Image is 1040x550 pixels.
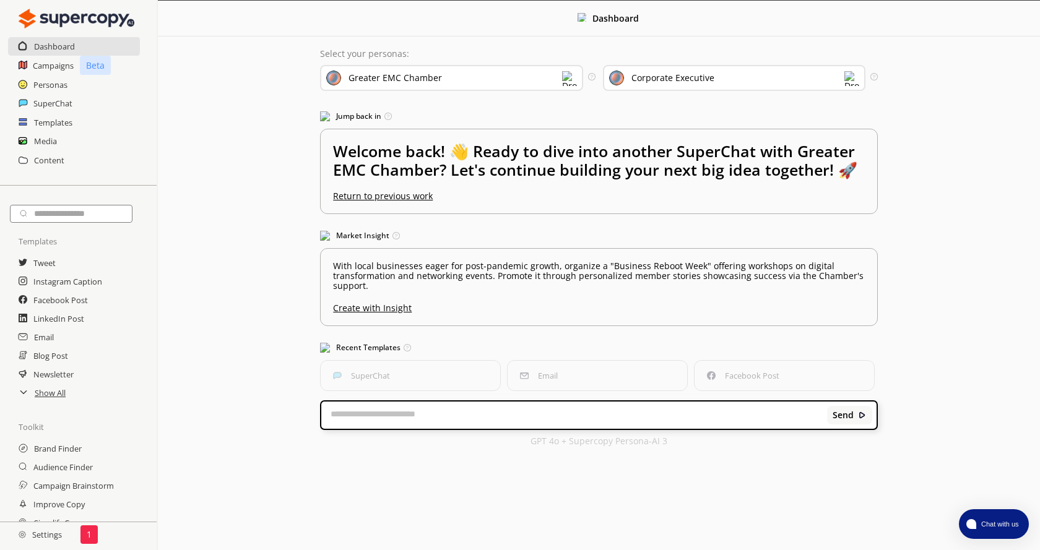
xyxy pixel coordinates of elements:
a: Media [34,132,57,150]
img: Audience Icon [609,71,624,85]
a: Blog Post [33,346,68,365]
a: Improve Copy [33,495,85,513]
div: Corporate Executive [631,73,714,83]
img: Dropdown Icon [844,71,859,86]
img: Email [520,371,529,380]
p: 1 [87,530,92,539]
img: Tooltip Icon [870,73,877,80]
a: Simplify Copy [34,513,83,532]
img: Dropdown Icon [562,71,577,86]
a: Campaign Brainstorm [33,476,114,495]
h3: Jump back in [320,107,878,126]
a: Campaigns [33,56,74,75]
div: Greater EMC Chamber [349,73,442,83]
a: Tweet [33,254,56,272]
img: Brand Icon [326,71,341,85]
h2: Welcome back! 👋 Ready to dive into another SuperChat with Greater EMC Chamber? Let's continue bui... [333,142,865,191]
a: Email [34,328,54,346]
p: Beta [80,56,111,75]
p: With local businesses eager for post-pandemic growth, organize a "Business Reboot Week" offering ... [333,261,865,291]
button: SuperChatSuperChat [320,360,501,391]
h3: Market Insight [320,226,878,245]
h3: Recent Templates [320,338,878,357]
u: Create with Insight [333,297,865,313]
a: Instagram Caption [33,272,102,291]
button: EmailEmail [507,360,688,391]
img: Facebook Post [707,371,716,380]
img: Tooltip Icon [384,113,392,120]
img: SuperChat [333,371,342,380]
a: Templates [34,113,72,132]
a: Brand Finder [34,439,82,458]
a: Content [34,151,64,170]
a: Audience Finder [33,458,93,476]
u: Return to previous work [333,190,433,202]
b: Dashboard [592,12,639,24]
img: Jump Back In [320,111,330,121]
a: LinkedIn Post [33,309,84,328]
a: Dashboard [34,37,75,56]
a: Show All [35,384,66,402]
img: Tooltip Icon [404,344,411,351]
button: atlas-launcher [959,509,1029,539]
img: Popular Templates [320,343,330,353]
img: Tooltip Icon [588,73,595,80]
p: Select your personas: [320,49,878,59]
img: Close [578,13,586,22]
button: Facebook PostFacebook Post [694,360,875,391]
img: Close [19,6,134,31]
span: Chat with us [976,519,1021,529]
img: Tooltip Icon [392,232,400,239]
p: GPT 4o + Supercopy Persona-AI 3 [531,436,667,446]
img: Close [19,531,26,538]
a: Newsletter [33,365,74,384]
b: Send [833,410,854,420]
img: Market Insight [320,231,330,241]
a: Personas [33,75,67,94]
a: SuperChat [33,94,72,113]
img: Close [858,411,867,419]
a: Facebook Post [33,291,88,309]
